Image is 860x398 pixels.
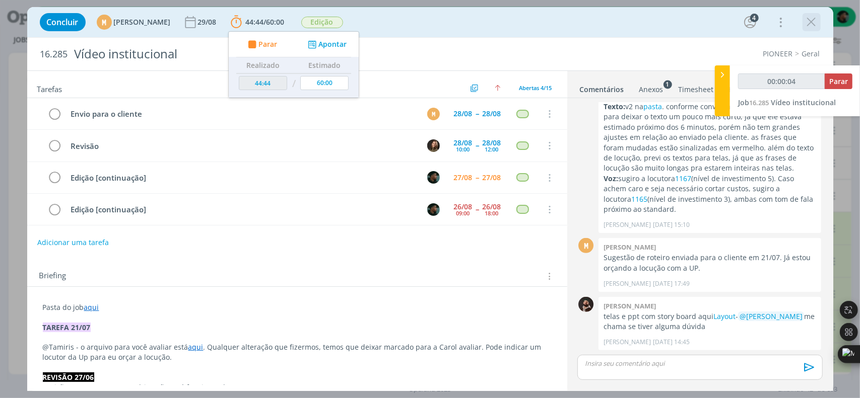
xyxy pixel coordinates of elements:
[578,297,593,312] img: D
[771,98,836,107] span: Vídeo institucional
[298,57,351,73] th: Estimado
[67,140,418,152] div: Revisão
[495,85,501,91] img: arrow-up.svg
[664,80,672,89] sup: 1
[639,85,664,95] div: Anexos
[456,146,470,152] div: 10:00
[426,106,441,121] button: M
[27,7,833,391] div: dialog
[43,342,552,362] p: @Tamiris - o arquivo para você avaliar está . Qualquer alteração que fizermos, temos que deixar m...
[454,139,473,146] div: 28/08
[678,80,714,95] a: Timesheet
[258,41,277,48] span: Parar
[454,110,473,117] div: 28/08
[40,13,86,31] button: Concluir
[604,220,651,229] p: [PERSON_NAME]
[47,18,79,26] span: Concluir
[653,338,690,347] span: [DATE] 14:45
[84,302,99,312] a: aqui
[43,302,552,312] p: Pasta do job
[483,174,501,181] div: 27/08
[604,174,618,183] strong: Voz:
[246,17,264,27] span: 44:44
[37,233,109,252] button: Adicionar uma tarefa
[43,382,552,392] p: Revisão em anexo pq o one drive não está funcionando
[749,98,769,107] span: 16.285
[653,220,690,229] span: [DATE] 15:10
[301,17,343,28] span: Edição
[228,14,287,30] button: 44:44/60:00
[604,174,816,215] p: sugiro a locutora (nível de investimento 5). Caso achem caro e seja necessário cortar custos, sug...
[236,57,290,73] th: Realizado
[740,311,803,321] span: @[PERSON_NAME]
[228,31,359,98] ul: 44:44/60:00
[426,170,441,185] button: K
[476,174,479,181] span: --
[188,342,204,352] a: aqui
[40,49,68,60] span: 16.285
[267,17,285,27] span: 60:00
[301,16,344,29] button: Edição
[604,311,816,332] p: telas e ppt com story board aqui - me chama se tiver alguma dúvida
[829,76,848,86] span: Parar
[70,42,491,66] div: Vídeo institucional
[67,172,418,184] div: Edição [continuação]
[604,338,651,347] p: [PERSON_NAME]
[763,49,793,58] a: PIONEER
[485,146,499,152] div: 12:00
[245,39,277,50] button: Parar
[43,372,94,382] strong: REVISÃO 27/06
[305,39,347,50] button: Apontar
[631,194,647,204] a: 1165
[675,174,691,183] a: 1167
[579,80,625,95] a: Comentários
[750,14,759,22] div: 4
[114,19,171,26] span: [PERSON_NAME]
[427,203,440,216] img: K
[653,279,690,288] span: [DATE] 17:49
[604,102,625,111] strong: Texto:
[643,102,662,111] a: pasta
[198,19,219,26] div: 29/08
[426,202,441,217] button: K
[802,49,820,58] a: Geral
[483,110,501,117] div: 28/08
[456,210,470,216] div: 09:00
[604,243,656,252] b: [PERSON_NAME]
[476,206,479,213] span: --
[483,203,501,210] div: 26/08
[97,15,112,30] div: M
[427,108,440,120] div: M
[742,14,758,30] button: 4
[289,73,298,94] td: /
[426,138,441,153] button: J
[43,323,91,332] strong: TAREFA 21/07
[264,17,267,27] span: /
[825,73,852,89] button: Parar
[604,279,651,288] p: [PERSON_NAME]
[454,203,473,210] div: 26/08
[427,171,440,184] img: K
[476,142,479,149] span: --
[37,82,62,94] span: Tarefas
[39,270,67,283] span: Briefing
[604,253,816,273] p: Sugestão de roteiro enviada para o cliente em 21/07. Já estou orçando a locução com a UP.
[476,110,479,117] span: --
[578,238,593,253] div: M
[738,98,836,107] a: Job16.285Vídeo institucional
[604,102,816,174] p: v2 na . conforme conversamos, fiz alguns ajustes para deixar o texto um pouco mais curto, já que ...
[483,139,501,146] div: 28/08
[519,84,552,92] span: Abertas 4/15
[97,15,171,30] button: M[PERSON_NAME]
[713,311,736,321] a: Layout
[454,174,473,181] div: 27/08
[427,139,440,152] img: J
[67,203,418,216] div: Edição [continuação]
[604,301,656,310] b: [PERSON_NAME]
[485,210,499,216] div: 18:00
[67,108,418,120] div: Envio para o cliente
